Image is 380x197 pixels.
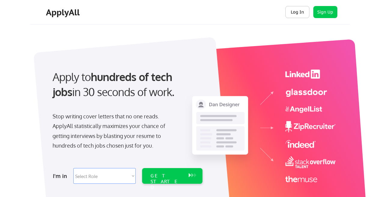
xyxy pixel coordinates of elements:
div: I'm in [53,171,70,181]
button: Sign Up [313,6,337,18]
div: Stop writing cover letters that no one reads. ApplyAll statistically maximizes your chance of get... [53,111,176,151]
div: Apply to in 30 seconds of work. [53,69,200,100]
div: ApplyAll [46,7,81,17]
strong: hundreds of tech jobs [53,70,175,98]
div: GET STARTED [150,173,183,190]
button: Log In [285,6,309,18]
